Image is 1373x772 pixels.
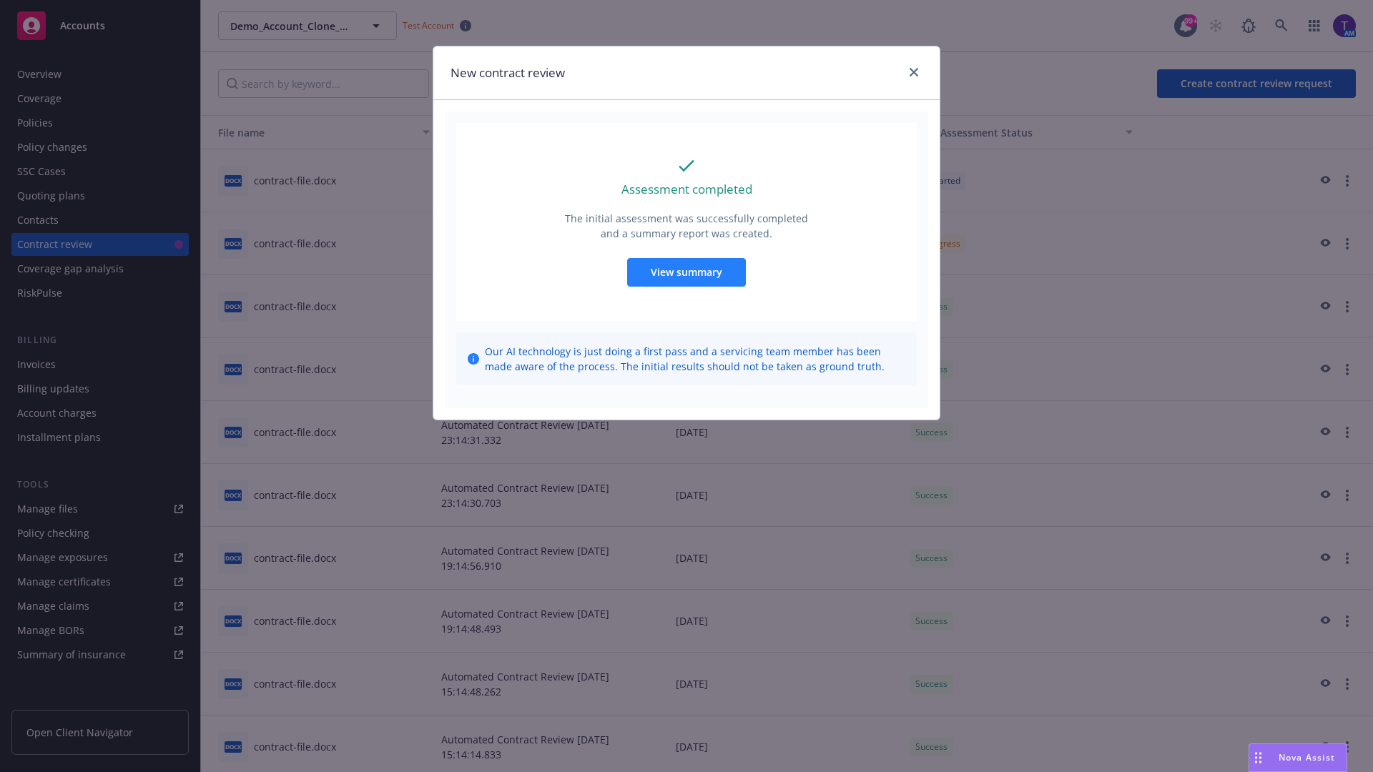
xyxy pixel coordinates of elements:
h1: New contract review [451,64,565,82]
span: Our AI technology is just doing a first pass and a servicing team member has been made aware of t... [485,344,905,374]
span: Nova Assist [1279,751,1335,763]
span: View summary [651,265,722,279]
a: close [905,64,922,81]
div: Drag to move [1249,744,1267,771]
p: Assessment completed [621,180,752,199]
button: View summary [627,258,746,287]
button: Nova Assist [1249,743,1347,772]
p: The initial assessment was successfully completed and a summary report was created. [564,211,809,241]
